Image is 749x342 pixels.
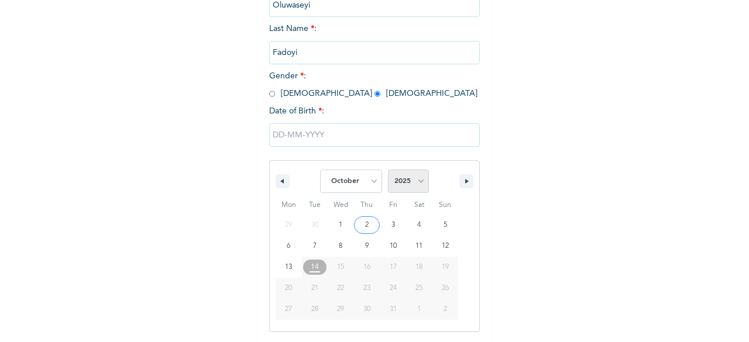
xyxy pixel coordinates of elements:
button: 19 [432,257,458,278]
span: 31 [390,299,397,320]
span: 22 [337,278,344,299]
button: 2 [354,215,380,236]
input: Enter your last name [269,41,480,64]
span: 2 [365,215,369,236]
button: 18 [406,257,432,278]
button: 11 [406,236,432,257]
button: 20 [276,278,302,299]
span: 1 [339,215,342,236]
button: 5 [432,215,458,236]
span: Tue [302,196,328,215]
span: 20 [285,278,292,299]
span: 12 [442,236,449,257]
span: 11 [415,236,422,257]
span: 10 [390,236,397,257]
button: 3 [380,215,406,236]
span: 17 [390,257,397,278]
button: 26 [432,278,458,299]
span: Fri [380,196,406,215]
span: 29 [337,299,344,320]
span: 13 [285,257,292,278]
button: 30 [354,299,380,320]
button: 16 [354,257,380,278]
span: Thu [354,196,380,215]
span: 24 [390,278,397,299]
span: Last Name : [269,25,480,57]
span: 6 [287,236,290,257]
button: 23 [354,278,380,299]
button: 8 [328,236,354,257]
button: 10 [380,236,406,257]
button: 28 [302,299,328,320]
span: 16 [363,257,370,278]
button: 31 [380,299,406,320]
button: 24 [380,278,406,299]
span: 28 [311,299,318,320]
span: Date of Birth : [269,105,324,118]
button: 22 [328,278,354,299]
span: Sat [406,196,432,215]
button: 4 [406,215,432,236]
span: 9 [365,236,369,257]
button: 21 [302,278,328,299]
span: 21 [311,278,318,299]
button: 25 [406,278,432,299]
button: 1 [328,215,354,236]
span: 30 [363,299,370,320]
button: 27 [276,299,302,320]
button: 9 [354,236,380,257]
button: 29 [328,299,354,320]
input: DD-MM-YYYY [269,123,480,147]
button: 17 [380,257,406,278]
button: 6 [276,236,302,257]
span: Mon [276,196,302,215]
span: 27 [285,299,292,320]
button: 12 [432,236,458,257]
span: 18 [415,257,422,278]
span: Wed [328,196,354,215]
span: 19 [442,257,449,278]
span: Sun [432,196,458,215]
span: 15 [337,257,344,278]
span: 25 [415,278,422,299]
span: 23 [363,278,370,299]
span: Gender : [DEMOGRAPHIC_DATA] [DEMOGRAPHIC_DATA] [269,72,477,98]
button: 15 [328,257,354,278]
span: 4 [417,215,421,236]
span: 3 [391,215,395,236]
button: 14 [302,257,328,278]
button: 7 [302,236,328,257]
span: 8 [339,236,342,257]
span: 5 [444,215,447,236]
span: 26 [442,278,449,299]
span: 14 [311,257,319,278]
span: 7 [313,236,317,257]
button: 13 [276,257,302,278]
